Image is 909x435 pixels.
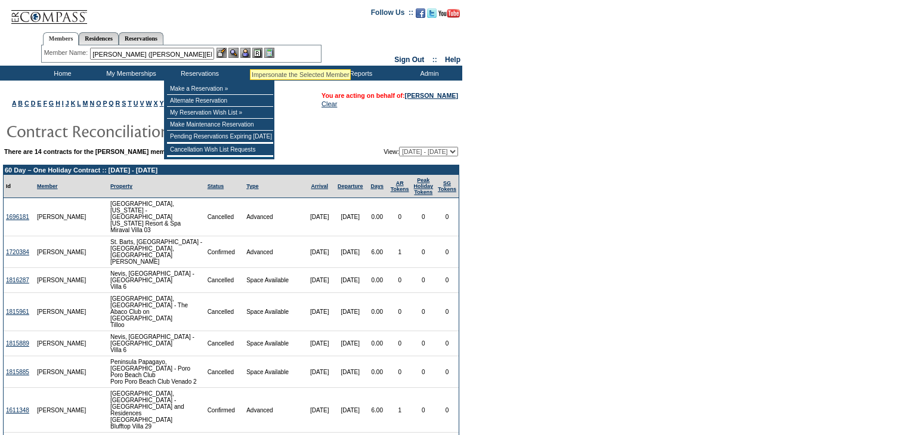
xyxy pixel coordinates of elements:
a: S [122,100,126,107]
td: Advanced [244,236,304,268]
a: Arrival [311,183,328,189]
td: 0 [412,388,436,433]
a: Subscribe to our YouTube Channel [438,12,460,19]
td: 60 Day – One Holiday Contract :: [DATE] - [DATE] [4,165,459,175]
td: 0 [412,268,436,293]
a: R [116,100,120,107]
img: View [228,48,239,58]
td: [DATE] [304,268,334,293]
a: Sign Out [394,55,424,64]
a: H [55,100,60,107]
td: Cancelled [205,268,245,293]
td: 0 [435,331,459,356]
a: D [31,100,36,107]
img: b_calculator.gif [264,48,274,58]
td: Make a Reservation » [167,83,273,95]
td: [PERSON_NAME] [35,388,89,433]
img: Reservations [252,48,262,58]
a: U [134,100,138,107]
td: [GEOGRAPHIC_DATA], [GEOGRAPHIC_DATA] - [GEOGRAPHIC_DATA] and Residences [GEOGRAPHIC_DATA] Bluffto... [108,388,205,433]
a: Days [370,183,384,189]
td: 0.00 [366,331,388,356]
a: 1815889 [6,340,29,347]
td: Advanced [244,388,304,433]
a: Reservations [119,32,163,45]
a: Y [159,100,163,107]
a: 1815885 [6,369,29,375]
td: Space Available [244,293,304,331]
td: 0 [412,198,436,236]
a: Q [109,100,113,107]
td: 0 [435,388,459,433]
td: Cancelled [205,331,245,356]
td: 0 [412,331,436,356]
td: Follow Us :: [371,7,413,21]
td: Confirmed [205,388,245,433]
a: I [62,100,64,107]
td: Confirmed [205,236,245,268]
td: Pending Reservations Expiring [DATE] [167,131,273,143]
a: Follow us on Twitter [427,12,437,19]
a: Property [110,183,132,189]
td: Space Available [244,331,304,356]
td: Peninsula Papagayo, [GEOGRAPHIC_DATA] - Poro Poro Beach Club Poro Poro Beach Club Venado 2 [108,356,205,388]
img: pgTtlContractReconciliation.gif [6,119,245,143]
a: 1611348 [6,407,29,414]
a: B [18,100,23,107]
td: [PERSON_NAME] [35,268,89,293]
a: Members [43,32,79,45]
a: T [128,100,132,107]
div: Member Name: [44,48,90,58]
td: Alternate Reservation [167,95,273,107]
td: Cancelled [205,198,245,236]
img: Impersonate [240,48,251,58]
a: 1815961 [6,308,29,315]
td: 0.00 [366,293,388,331]
td: 1 [388,388,412,433]
a: Type [246,183,258,189]
td: [PERSON_NAME] [35,356,89,388]
td: [PERSON_NAME] [35,331,89,356]
td: 0 [435,268,459,293]
td: 6.00 [366,388,388,433]
span: You are acting on behalf of: [321,92,458,99]
a: SGTokens [438,180,456,192]
td: 0 [412,356,436,388]
td: View: [329,147,458,156]
td: [DATE] [304,236,334,268]
a: Clear [321,100,337,107]
td: My Memberships [95,66,164,81]
a: M [83,100,88,107]
td: Reports [325,66,394,81]
div: Impersonate the Selected Member [252,71,349,78]
a: O [96,100,101,107]
a: E [37,100,41,107]
a: Become our fan on Facebook [416,12,425,19]
td: 0 [435,236,459,268]
td: St. Barts, [GEOGRAPHIC_DATA] - [GEOGRAPHIC_DATA], [GEOGRAPHIC_DATA] [PERSON_NAME] [108,236,205,268]
td: Nevis, [GEOGRAPHIC_DATA] - [GEOGRAPHIC_DATA] Villa 6 [108,268,205,293]
span: :: [432,55,437,64]
td: Space Available [244,268,304,293]
td: 0.00 [366,198,388,236]
td: Vacation Collection [233,66,325,81]
td: 0 [435,198,459,236]
td: [DATE] [304,198,334,236]
td: [PERSON_NAME] [35,293,89,331]
td: [DATE] [335,236,366,268]
td: Id [4,175,35,198]
td: 0 [388,198,412,236]
a: Peak HolidayTokens [414,177,434,195]
a: ARTokens [391,180,409,192]
td: Space Available [244,356,304,388]
a: N [89,100,94,107]
a: Residences [79,32,119,45]
td: [DATE] [335,356,366,388]
td: 0 [435,293,459,331]
a: C [24,100,29,107]
a: J [66,100,69,107]
td: Advanced [244,198,304,236]
td: 0 [388,293,412,331]
td: My Reservation Wish List » [167,107,273,119]
a: G [49,100,54,107]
